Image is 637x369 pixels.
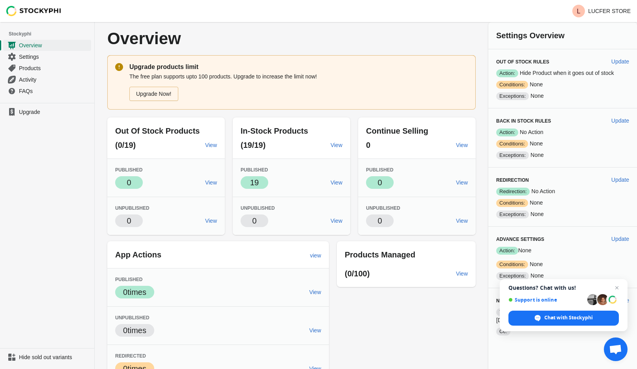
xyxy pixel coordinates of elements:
[129,62,468,72] p: Upgrade products limit
[310,252,321,259] span: view
[327,214,346,228] a: View
[115,277,142,282] span: Published
[508,311,619,326] div: Chat with Stockyphi
[496,272,529,280] span: Exceptions:
[496,308,509,316] span: To:
[19,108,90,116] span: Upgrade
[496,177,605,183] h3: Redirection
[496,140,629,148] p: None
[496,187,629,196] p: No Action
[456,179,468,186] span: View
[129,73,468,80] p: The free plan supports upto 100 products. Upgrade to increase the limit now!
[115,127,200,135] span: Out Of Stock Products
[6,6,62,16] img: Stockyphi
[496,129,518,136] span: Action:
[611,117,629,124] span: Update
[241,205,275,211] span: Unpublished
[127,178,131,187] span: 0
[331,218,342,224] span: View
[366,127,428,135] span: Continue Selling
[611,58,629,65] span: Update
[496,69,518,77] span: Action:
[496,210,629,218] p: None
[241,167,268,173] span: Published
[115,250,161,259] span: App Actions
[327,175,346,190] a: View
[3,352,91,363] a: Hide sold out variants
[241,127,308,135] span: In-Stock Products
[3,74,91,85] a: Activity
[377,178,382,187] span: 0
[496,246,629,255] p: None
[496,92,529,100] span: Exceptions:
[572,5,585,17] span: Avatar with initials L
[496,151,629,159] p: None
[366,205,400,211] span: Unpublished
[453,175,471,190] a: View
[3,62,91,74] a: Products
[123,326,146,335] span: 0 times
[496,260,629,268] p: None
[345,250,415,259] span: Products Managed
[608,54,632,69] button: Update
[241,141,265,149] span: (19/19)
[3,85,91,97] a: FAQs
[608,173,632,187] button: Update
[453,266,471,281] a: View
[19,76,90,84] span: Activity
[456,142,468,148] span: View
[569,3,634,19] button: Avatar with initials LLUCFER STORE
[3,39,91,51] a: Overview
[588,8,631,14] p: LUCFER STORE
[496,140,528,148] span: Conditions:
[496,199,629,207] p: None
[366,167,393,173] span: Published
[496,188,530,196] span: Redirection:
[496,211,529,218] span: Exceptions:
[107,30,325,47] p: Overview
[456,270,468,277] span: View
[115,353,146,359] span: Redirected
[115,141,136,149] span: (0/19)
[496,236,605,242] h3: Advance Settings
[496,69,629,77] p: Hide Product when it goes out of stock
[3,106,91,117] a: Upgrade
[496,128,629,136] p: No Action
[252,215,256,226] p: 0
[3,51,91,62] a: Settings
[608,232,632,246] button: Update
[115,167,142,173] span: Published
[202,214,220,228] a: View
[496,298,605,304] h3: Notification
[307,248,324,263] a: view
[19,353,90,361] span: Hide sold out variants
[544,314,593,321] span: Chat with Stockyphi
[453,138,471,152] a: View
[577,8,581,15] text: L
[453,214,471,228] a: View
[205,142,217,148] span: View
[377,216,382,225] span: 0
[496,247,518,255] span: Action:
[496,199,528,207] span: Conditions:
[19,87,90,95] span: FAQs
[331,142,342,148] span: View
[306,285,324,299] a: View
[19,53,90,61] span: Settings
[115,205,149,211] span: Unpublished
[604,337,628,361] div: Open chat
[129,87,178,101] a: Upgrade Now!
[508,285,619,291] span: Questions? Chat with us!
[205,179,217,186] span: View
[345,269,370,278] span: (0/100)
[306,323,324,337] a: View
[19,64,90,72] span: Products
[496,151,529,159] span: Exceptions:
[496,92,629,100] p: None
[366,141,370,149] span: 0
[496,80,629,89] p: None
[202,138,220,152] a: View
[205,218,217,224] span: View
[496,308,629,324] p: [DOMAIN_NAME][EMAIL_ADDRESS][DOMAIN_NAME]
[608,114,632,128] button: Update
